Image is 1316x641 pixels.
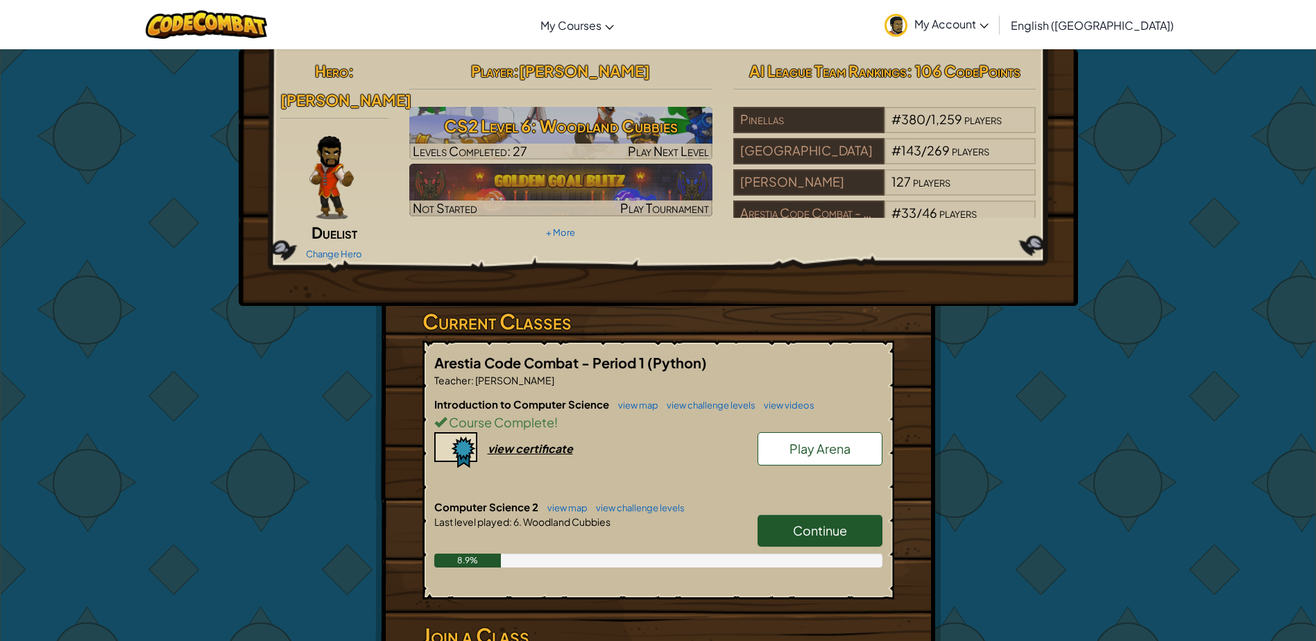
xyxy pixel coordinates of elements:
[628,143,709,159] span: Play Next Level
[931,111,962,127] span: 1,259
[733,169,885,196] div: [PERSON_NAME]
[927,142,950,158] span: 269
[471,374,474,386] span: :
[447,414,554,430] span: Course Complete
[891,173,911,189] span: 127
[409,110,712,142] h3: CS2 Level 6: Woodland Cubbies
[885,14,907,37] img: avatar
[413,143,527,159] span: Levels Completed: 27
[280,90,411,110] span: [PERSON_NAME]
[733,200,885,227] div: Arestia Code Combat - Period 6
[907,61,1020,80] span: : 106 CodePoints
[434,515,509,528] span: Last level played
[891,111,901,127] span: #
[434,500,540,513] span: Computer Science 2
[733,138,885,164] div: [GEOGRAPHIC_DATA]
[540,18,601,33] span: My Courses
[901,205,916,221] span: 33
[471,61,513,80] span: Player
[434,441,573,456] a: view certificate
[733,120,1036,136] a: Pinellas#380/1,259players
[509,515,512,528] span: :
[146,10,267,39] img: CodeCombat logo
[488,441,573,456] div: view certificate
[611,400,658,411] a: view map
[409,107,712,160] img: CS2 Level 6: Woodland Cubbies
[749,61,907,80] span: AI League Team Rankings
[952,142,989,158] span: players
[789,441,851,456] span: Play Arena
[306,248,362,259] a: Change Hero
[409,164,712,216] img: Golden Goal
[1004,6,1181,44] a: English ([GEOGRAPHIC_DATA])
[434,554,502,567] div: 8.9%
[793,522,847,538] span: Continue
[733,182,1036,198] a: [PERSON_NAME]127players
[434,354,647,371] span: Arestia Code Combat - Period 1
[311,223,357,242] span: Duelist
[921,142,927,158] span: /
[964,111,1002,127] span: players
[733,107,885,133] div: Pinellas
[1011,18,1174,33] span: English ([GEOGRAPHIC_DATA])
[901,111,925,127] span: 380
[891,205,901,221] span: #
[348,61,354,80] span: :
[540,502,588,513] a: view map
[519,61,650,80] span: [PERSON_NAME]
[878,3,995,46] a: My Account
[309,136,354,219] img: duelist-pose.png
[589,502,685,513] a: view challenge levels
[925,111,931,127] span: /
[660,400,755,411] a: view challenge levels
[757,400,814,411] a: view videos
[522,515,610,528] span: Woodland Cubbies
[434,432,477,468] img: certificate-icon.png
[922,205,937,221] span: 46
[434,374,471,386] span: Teacher
[434,398,611,411] span: Introduction to Computer Science
[413,200,477,216] span: Not Started
[620,200,709,216] span: Play Tournament
[409,164,712,216] a: Not StartedPlay Tournament
[554,414,558,430] span: !
[315,61,348,80] span: Hero
[409,107,712,160] a: Play Next Level
[733,151,1036,167] a: [GEOGRAPHIC_DATA]#143/269players
[914,17,989,31] span: My Account
[647,354,707,371] span: (Python)
[901,142,921,158] span: 143
[422,306,894,337] h3: Current Classes
[916,205,922,221] span: /
[546,227,575,238] a: + More
[533,6,621,44] a: My Courses
[891,142,901,158] span: #
[913,173,950,189] span: players
[939,205,977,221] span: players
[513,61,519,80] span: :
[512,515,522,528] span: 6.
[733,214,1036,230] a: Arestia Code Combat - Period 6#33/46players
[474,374,554,386] span: [PERSON_NAME]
